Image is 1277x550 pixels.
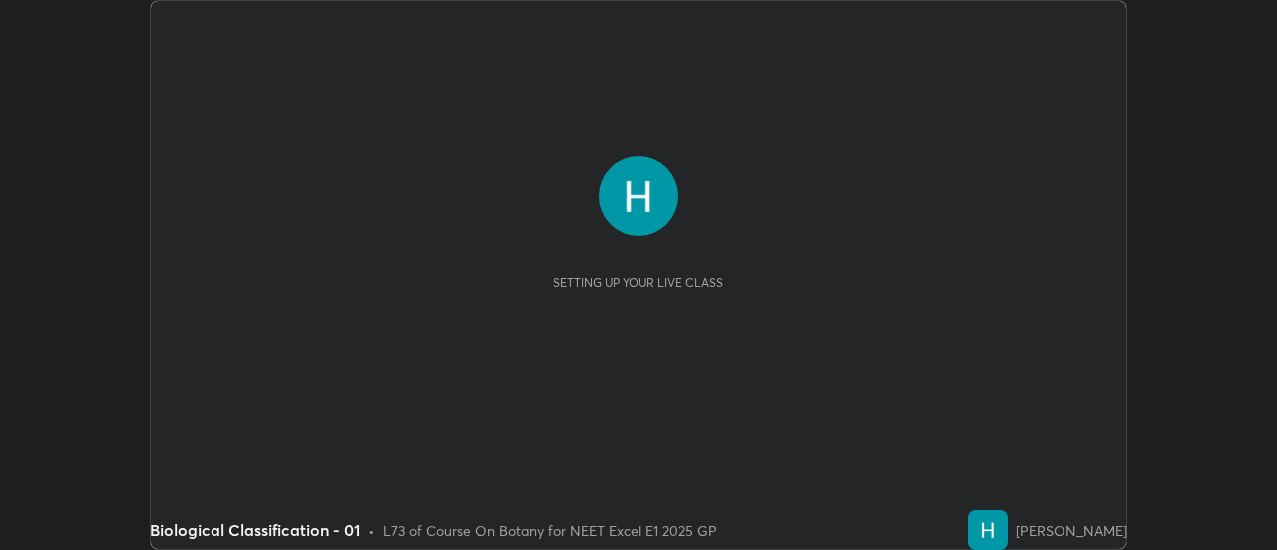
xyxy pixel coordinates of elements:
div: L73 of Course On Botany for NEET Excel E1 2025 GP [383,520,717,541]
div: Setting up your live class [553,275,723,290]
div: • [368,520,375,541]
div: Biological Classification - 01 [150,518,360,542]
img: 000e462402ac40b8a20d8e5952cb4aa4.16756136_3 [599,156,678,236]
div: [PERSON_NAME] [1016,520,1127,541]
img: 000e462402ac40b8a20d8e5952cb4aa4.16756136_3 [968,510,1008,550]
